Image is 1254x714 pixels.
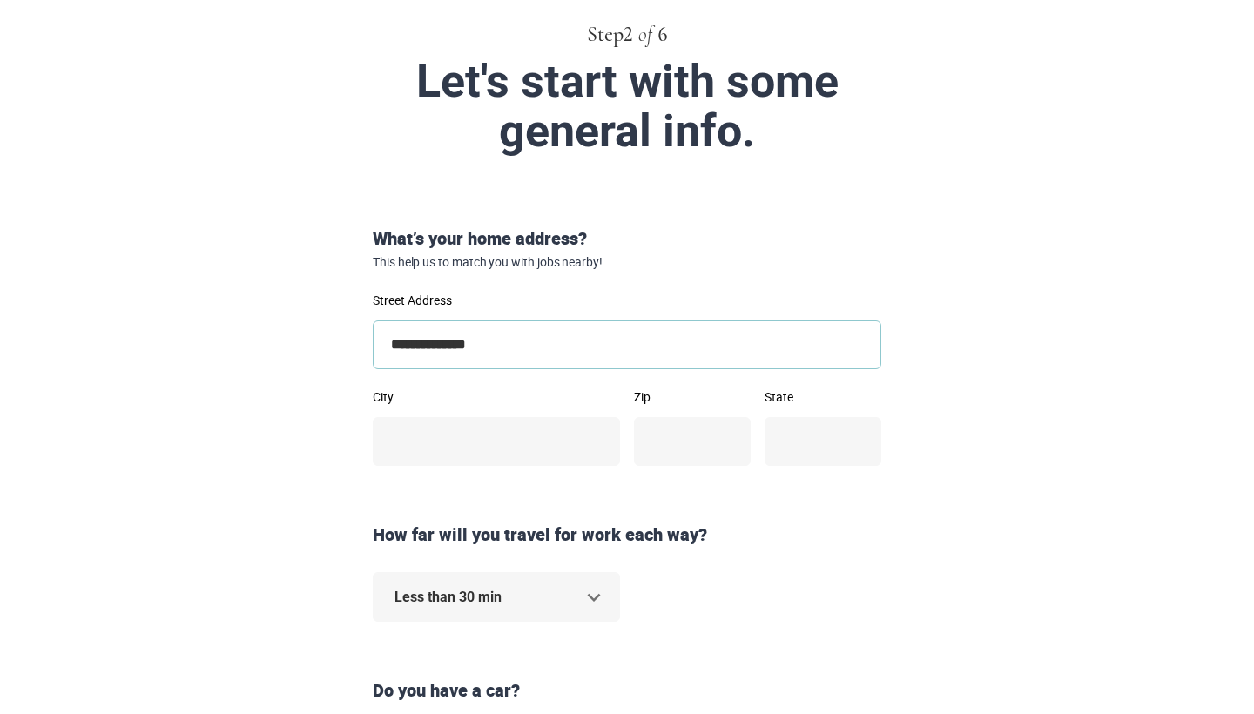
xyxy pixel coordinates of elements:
[373,391,620,403] label: City
[373,572,620,622] div: Less than 30 min
[366,226,888,270] div: What’s your home address?
[366,522,888,548] div: How far will you travel for work each way?
[634,391,751,403] label: Zip
[765,391,881,403] label: State
[373,255,881,270] span: This help us to match you with jobs nearby!
[216,57,1038,156] div: Let's start with some general info.
[638,24,652,45] span: of
[373,294,881,306] label: Street Address
[181,20,1073,50] div: Step 2 6
[366,678,888,704] div: Do you have a car?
